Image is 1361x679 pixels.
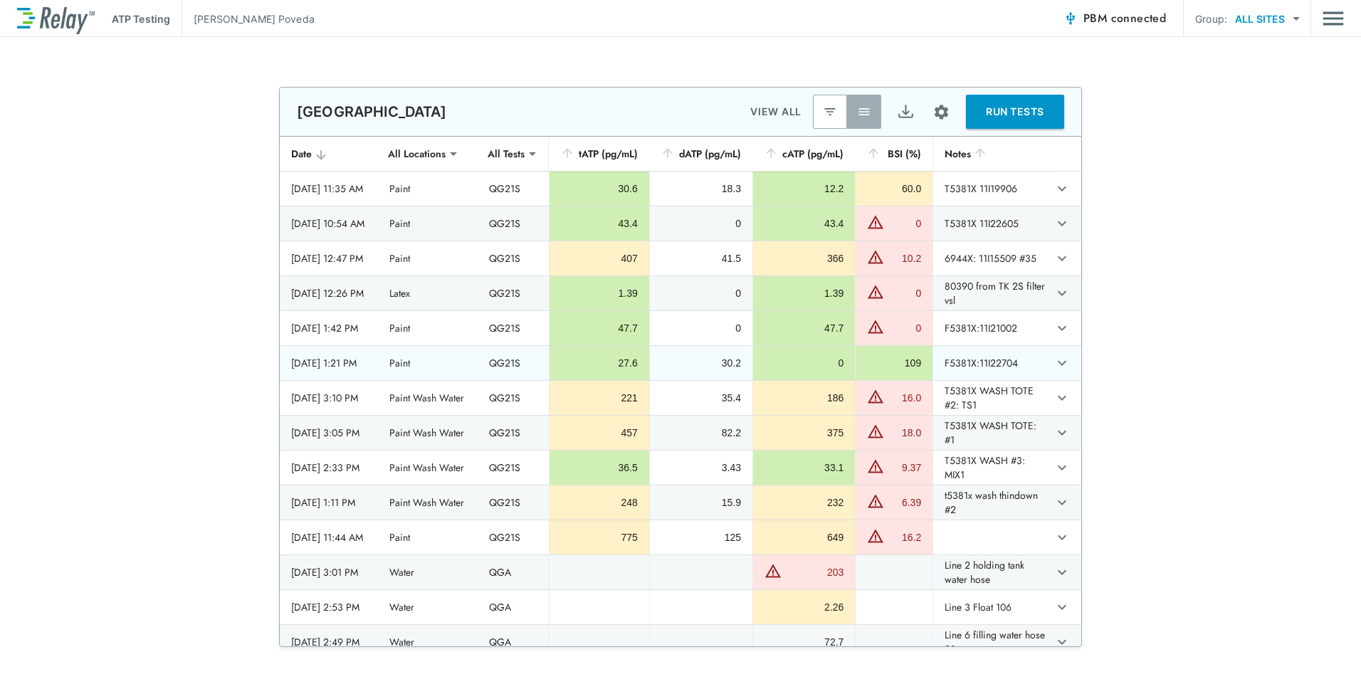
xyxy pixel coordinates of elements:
[867,388,884,405] img: Warning
[888,495,921,510] div: 6.39
[1050,630,1074,654] button: expand row
[867,527,884,544] img: Warning
[867,423,884,440] img: Warning
[888,391,921,405] div: 16.0
[478,625,548,659] td: QGA
[888,286,921,300] div: 0
[764,562,782,579] img: Warning
[297,103,447,120] p: [GEOGRAPHIC_DATA]
[888,321,921,335] div: 0
[764,286,844,300] div: 1.39
[561,460,638,475] div: 36.5
[661,530,741,544] div: 125
[888,460,921,475] div: 9.37
[932,241,1049,275] td: 6944X: 11I15509 #35
[378,451,478,485] td: Paint Wash Water
[867,318,884,335] img: Warning
[932,451,1049,485] td: T5381X WASH #3: MIX1
[661,391,741,405] div: 35.4
[291,181,367,196] div: [DATE] 11:35 AM
[1050,525,1074,549] button: expand row
[378,140,456,168] div: All Locations
[932,206,1049,241] td: T5381X 11I22605
[932,276,1049,310] td: 80390 from TK 2S filter vsl
[291,216,367,231] div: [DATE] 10:54 AM
[378,381,478,415] td: Paint Wash Water
[478,451,548,485] td: QG21S
[945,145,1038,162] div: Notes
[291,251,367,265] div: [DATE] 12:47 PM
[764,600,844,614] div: 2.26
[1111,10,1167,26] span: connected
[764,495,844,510] div: 232
[291,460,367,475] div: [DATE] 2:33 PM
[661,286,741,300] div: 0
[291,635,367,649] div: [DATE] 2:49 PM
[764,216,844,231] div: 43.4
[923,93,960,131] button: Site setup
[966,95,1064,129] button: RUN TESTS
[867,356,921,370] div: 109
[561,321,638,335] div: 47.7
[378,625,478,659] td: Water
[378,485,478,520] td: Paint Wash Water
[561,251,638,265] div: 407
[280,137,378,172] th: Date
[867,458,884,475] img: Warning
[291,321,367,335] div: [DATE] 1:42 PM
[112,11,170,26] p: ATP Testing
[888,530,921,544] div: 16.2
[378,311,478,345] td: Paint
[1050,456,1074,480] button: expand row
[764,391,844,405] div: 186
[478,276,548,310] td: QG21S
[932,555,1049,589] td: Line 2 holding tank water hose
[867,214,884,231] img: Warning
[867,248,884,265] img: Warning
[764,426,844,440] div: 375
[764,460,844,475] div: 33.1
[661,145,741,162] div: dATP (pg/mL)
[291,391,367,405] div: [DATE] 3:10 PM
[764,321,844,335] div: 47.7
[291,495,367,510] div: [DATE] 1:11 PM
[661,426,741,440] div: 82.2
[478,140,535,168] div: All Tests
[378,416,478,450] td: Paint Wash Water
[661,216,741,231] div: 0
[867,181,921,196] div: 60.0
[378,206,478,241] td: Paint
[1050,281,1074,305] button: expand row
[1323,5,1344,32] button: Main menu
[478,172,548,206] td: QG21S
[661,251,741,265] div: 41.5
[378,241,478,275] td: Paint
[764,181,844,196] div: 12.2
[888,216,921,231] div: 0
[478,485,548,520] td: QG21S
[866,145,921,162] div: BSI (%)
[478,311,548,345] td: QG21S
[932,172,1049,206] td: T5381X 11I19906
[1050,351,1074,375] button: expand row
[560,145,638,162] div: tATP (pg/mL)
[291,530,367,544] div: [DATE] 11:44 AM
[750,103,802,120] p: VIEW ALL
[897,103,915,121] img: Export Icon
[661,460,741,475] div: 3.43
[1323,5,1344,32] img: Drawer Icon
[1216,636,1347,668] iframe: Resource center
[1050,421,1074,445] button: expand row
[561,356,638,370] div: 27.6
[1050,490,1074,515] button: expand row
[17,4,95,34] img: LuminUltra Relay
[1050,560,1074,584] button: expand row
[661,356,741,370] div: 30.2
[867,493,884,510] img: Warning
[478,416,548,450] td: QG21S
[561,495,638,510] div: 248
[661,321,741,335] div: 0
[932,485,1049,520] td: t5381x wash thindown #2
[932,590,1049,624] td: Line 3 Float 106
[1050,177,1074,201] button: expand row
